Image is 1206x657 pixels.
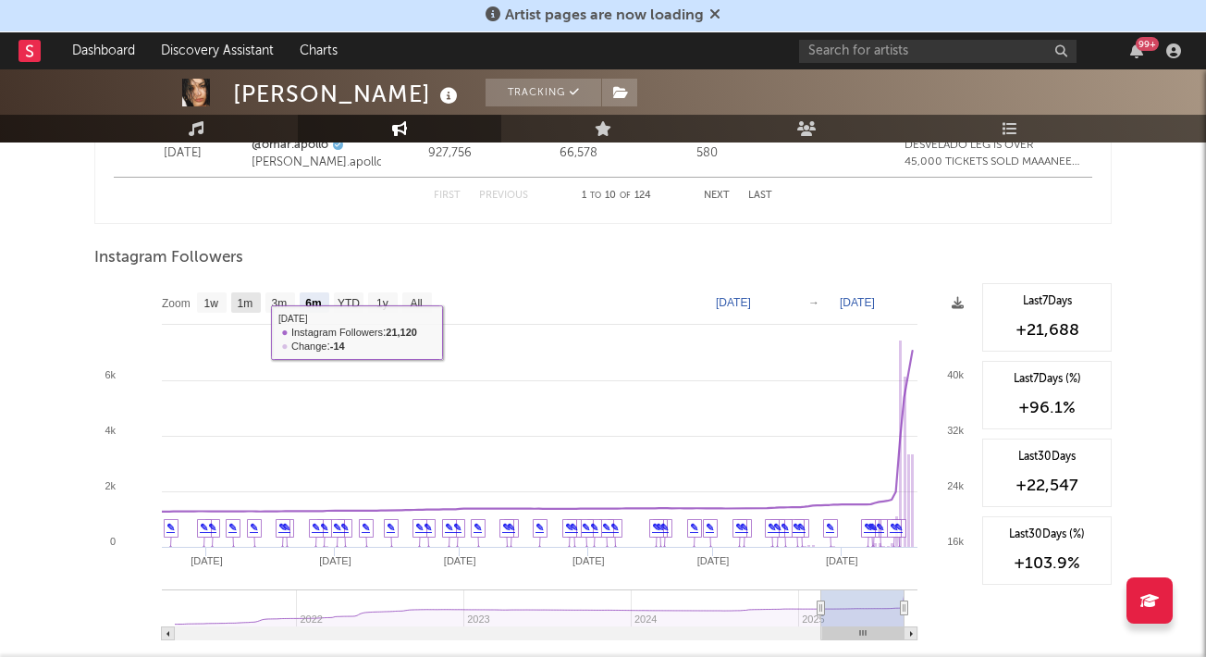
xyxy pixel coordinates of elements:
a: ✎ [797,522,806,533]
text: 1w [204,297,219,310]
div: [PERSON_NAME] [233,79,462,109]
text: 6k [105,369,116,380]
a: ✎ [502,522,511,533]
text: [DATE] [826,555,858,566]
div: Last 7 Days (%) [992,371,1101,388]
a: ✎ [602,522,610,533]
a: ✎ [333,522,341,533]
text: [DATE] [697,555,730,566]
a: ✎ [876,522,884,533]
button: First [434,191,461,201]
a: ✎ [652,522,660,533]
a: ✎ [474,522,482,533]
a: ✎ [445,522,453,533]
div: [PERSON_NAME].apollo [252,154,381,172]
div: [DATE] [123,144,242,163]
a: ✎ [590,522,598,533]
text: → [808,296,819,309]
text: [DATE] [191,555,223,566]
a: ✎ [781,522,789,533]
a: ✎ [690,522,698,533]
a: ✎ [362,522,370,533]
a: ✎ [208,522,216,533]
text: YTD [338,297,360,310]
text: 1m [238,297,253,310]
a: ✎ [453,522,461,533]
text: 32k [947,425,964,436]
a: ✎ [424,522,432,533]
div: 927,756 [390,144,510,163]
a: ✎ [660,522,669,533]
text: 2k [105,480,116,491]
div: 580 [647,144,767,163]
a: ✎ [278,522,287,533]
a: ✎ [535,522,544,533]
text: 0 [110,536,116,547]
div: Last 30 Days [992,449,1101,465]
text: [DATE] [840,296,875,309]
button: Last [748,191,772,201]
text: Zoom [162,297,191,310]
span: Dismiss [709,8,720,23]
a: ✎ [250,522,258,533]
a: ✎ [582,522,590,533]
text: 6m [305,297,321,310]
a: ✎ [387,522,395,533]
a: Dashboard [59,32,148,69]
a: ✎ [768,522,776,533]
a: ✎ [200,522,208,533]
a: ✎ [610,522,619,533]
button: 99+ [1130,43,1143,58]
a: Discovery Assistant [148,32,287,69]
span: to [590,192,601,200]
a: @omar.apollo [252,136,328,155]
text: [DATE] [444,555,476,566]
a: ✎ [740,522,748,533]
button: Tracking [486,79,601,106]
text: [DATE] [716,296,751,309]
a: ✎ [228,522,237,533]
text: 40k [947,369,964,380]
div: DESVELADO LEG IS OVER 45,000 TICKETS SOLD MAAANEEE WTFFF IM POPPIN NOW AHHHHHHH 🤪🤪🤪 i wanna thank... [904,137,1083,170]
a: ✎ [565,522,573,533]
a: ✎ [890,522,898,533]
a: ✎ [340,522,349,533]
a: ✎ [415,522,424,533]
text: All [410,297,422,310]
text: 4k [105,425,116,436]
a: ✎ [312,522,320,533]
a: ✎ [826,522,834,533]
span: Instagram Followers [94,247,243,269]
text: [DATE] [572,555,605,566]
a: ✎ [706,522,714,533]
a: ✎ [793,522,801,533]
div: +21,688 [992,319,1101,341]
a: ✎ [320,522,328,533]
div: +103.9 % [992,552,1101,575]
text: 3m [272,297,288,310]
span: Artist pages are now loading [505,8,704,23]
input: Search for artists [799,40,1077,63]
a: ✎ [166,522,175,533]
div: Last 30 Days (%) [992,527,1101,543]
text: [DATE] [319,555,351,566]
a: ✎ [773,522,781,533]
div: 99 + [1136,37,1159,51]
text: 24k [947,480,964,491]
a: ✎ [570,522,578,533]
text: 1y [376,297,388,310]
button: Previous [479,191,528,201]
text: 16k [947,536,964,547]
div: +22,547 [992,475,1101,497]
a: ✎ [507,522,515,533]
div: +96.1 % [992,397,1101,419]
span: of [620,192,631,200]
a: ✎ [894,522,903,533]
div: 66,578 [519,144,638,163]
button: Next [704,191,730,201]
div: 1 10 124 [565,185,667,207]
a: ✎ [735,522,744,533]
a: Charts [287,32,351,69]
div: Last 7 Days [992,293,1101,310]
a: ✎ [864,522,872,533]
